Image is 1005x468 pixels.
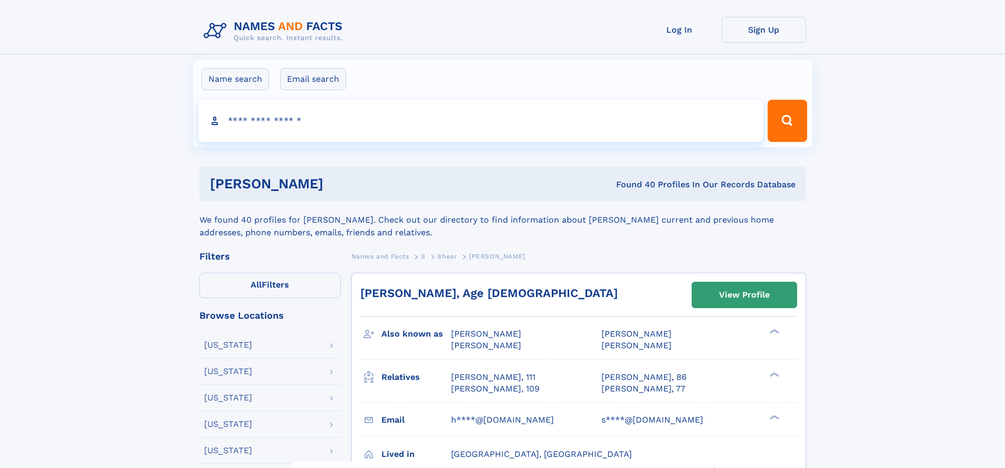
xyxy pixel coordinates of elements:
[360,286,618,300] a: [PERSON_NAME], Age [DEMOGRAPHIC_DATA]
[204,446,252,455] div: [US_STATE]
[601,340,672,350] span: [PERSON_NAME]
[451,371,535,383] a: [PERSON_NAME], 111
[451,449,632,459] span: [GEOGRAPHIC_DATA], [GEOGRAPHIC_DATA]
[202,68,269,90] label: Name search
[204,367,252,376] div: [US_STATE]
[719,283,770,307] div: View Profile
[470,179,796,190] div: Found 40 Profiles In Our Records Database
[381,411,451,429] h3: Email
[381,445,451,463] h3: Lived in
[601,383,685,395] a: [PERSON_NAME], 77
[204,341,252,349] div: [US_STATE]
[768,100,807,142] button: Search Button
[204,394,252,402] div: [US_STATE]
[767,371,780,378] div: ❯
[199,201,806,239] div: We found 40 profiles for [PERSON_NAME]. Check out our directory to find information about [PERSON...
[451,329,521,339] span: [PERSON_NAME]
[381,368,451,386] h3: Relatives
[198,100,763,142] input: search input
[601,371,687,383] a: [PERSON_NAME], 86
[451,340,521,350] span: [PERSON_NAME]
[451,383,540,395] a: [PERSON_NAME], 109
[767,414,780,421] div: ❯
[601,329,672,339] span: [PERSON_NAME]
[199,252,341,261] div: Filters
[421,250,426,263] a: S
[767,328,780,335] div: ❯
[437,253,457,260] span: Shear
[199,311,341,320] div: Browse Locations
[199,17,351,45] img: Logo Names and Facts
[210,177,470,190] h1: [PERSON_NAME]
[381,325,451,343] h3: Also known as
[421,253,426,260] span: S
[351,250,409,263] a: Names and Facts
[437,250,457,263] a: Shear
[280,68,346,90] label: Email search
[204,420,252,428] div: [US_STATE]
[722,17,806,43] a: Sign Up
[637,17,722,43] a: Log In
[692,282,797,308] a: View Profile
[469,253,525,260] span: [PERSON_NAME]
[199,273,341,298] label: Filters
[251,280,262,290] span: All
